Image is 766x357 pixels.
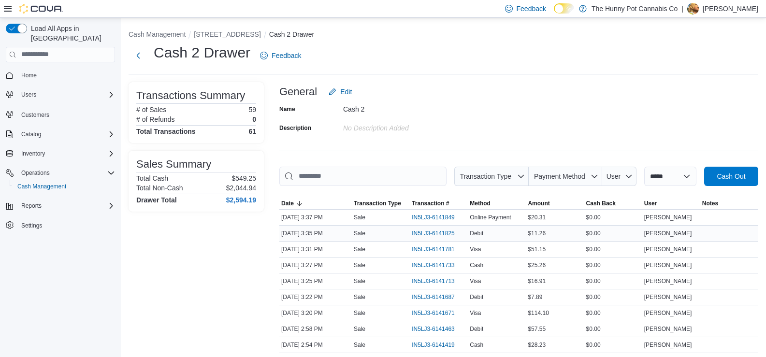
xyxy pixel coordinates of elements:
[136,115,174,123] h6: # of Refunds
[584,198,642,209] button: Cash Back
[136,184,183,192] h6: Total Non-Cash
[269,30,314,38] button: Cash 2 Drawer
[194,30,260,38] button: [STREET_ADDRESS]
[470,200,491,207] span: Method
[17,220,46,231] a: Settings
[644,214,692,221] span: [PERSON_NAME]
[412,212,464,223] button: IN5LJ3-6141849
[454,167,529,186] button: Transaction Type
[129,30,186,38] button: Cash Management
[279,243,352,255] div: [DATE] 3:31 PM
[17,167,54,179] button: Operations
[21,202,42,210] span: Reports
[17,70,41,81] a: Home
[21,150,45,157] span: Inventory
[528,325,546,333] span: $57.55
[410,198,468,209] button: Transaction #
[584,323,642,335] div: $0.00
[354,293,365,301] p: Sale
[704,167,758,186] button: Cash Out
[584,339,642,351] div: $0.00
[2,88,119,101] button: Users
[412,291,464,303] button: IN5LJ3-6141687
[644,200,657,207] span: User
[412,243,464,255] button: IN5LJ3-6141781
[136,90,245,101] h3: Transactions Summary
[21,71,37,79] span: Home
[129,29,758,41] nav: An example of EuiBreadcrumbs
[14,181,70,192] a: Cash Management
[584,212,642,223] div: $0.00
[136,158,211,170] h3: Sales Summary
[248,128,256,135] h4: 61
[412,341,455,349] span: IN5LJ3-6141419
[412,293,455,301] span: IN5LJ3-6141687
[21,111,49,119] span: Customers
[412,229,455,237] span: IN5LJ3-6141825
[534,172,585,180] span: Payment Method
[470,261,483,269] span: Cash
[644,245,692,253] span: [PERSON_NAME]
[644,341,692,349] span: [PERSON_NAME]
[644,261,692,269] span: [PERSON_NAME]
[256,46,305,65] a: Feedback
[412,228,464,239] button: IN5LJ3-6141825
[136,128,196,135] h4: Total Transactions
[354,229,365,237] p: Sale
[17,148,115,159] span: Inventory
[644,277,692,285] span: [PERSON_NAME]
[231,174,256,182] p: $549.25
[279,212,352,223] div: [DATE] 3:37 PM
[470,309,481,317] span: Visa
[2,166,119,180] button: Operations
[17,129,45,140] button: Catalog
[17,129,115,140] span: Catalog
[226,184,256,192] p: $2,044.94
[354,309,365,317] p: Sale
[644,325,692,333] span: [PERSON_NAME]
[17,219,115,231] span: Settings
[412,245,455,253] span: IN5LJ3-6141781
[412,339,464,351] button: IN5LJ3-6141419
[279,167,447,186] input: This is a search bar. As you type, the results lower in the page will automatically filter.
[528,229,546,237] span: $11.26
[644,309,692,317] span: [PERSON_NAME]
[602,167,636,186] button: User
[154,43,250,62] h1: Cash 2 Drawer
[279,86,317,98] h3: General
[354,200,401,207] span: Transaction Type
[526,198,584,209] button: Amount
[2,107,119,121] button: Customers
[354,277,365,285] p: Sale
[352,198,410,209] button: Transaction Type
[226,196,256,204] h4: $2,594.19
[343,101,473,113] div: Cash 2
[136,174,168,182] h6: Total Cash
[17,89,40,100] button: Users
[343,120,473,132] div: No Description added
[21,91,36,99] span: Users
[468,198,526,209] button: Method
[27,24,115,43] span: Load All Apps in [GEOGRAPHIC_DATA]
[10,180,119,193] button: Cash Management
[642,198,700,209] button: User
[279,339,352,351] div: [DATE] 2:54 PM
[702,200,718,207] span: Notes
[17,183,66,190] span: Cash Management
[412,307,464,319] button: IN5LJ3-6141671
[412,261,455,269] span: IN5LJ3-6141733
[517,4,546,14] span: Feedback
[554,3,574,14] input: Dark Mode
[592,3,678,14] p: The Hunny Pot Cannabis Co
[529,167,602,186] button: Payment Method
[17,108,115,120] span: Customers
[14,181,115,192] span: Cash Management
[354,325,365,333] p: Sale
[412,200,449,207] span: Transaction #
[470,229,483,237] span: Debit
[129,46,148,65] button: Next
[2,199,119,213] button: Reports
[470,214,511,221] span: Online Payment
[279,307,352,319] div: [DATE] 3:20 PM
